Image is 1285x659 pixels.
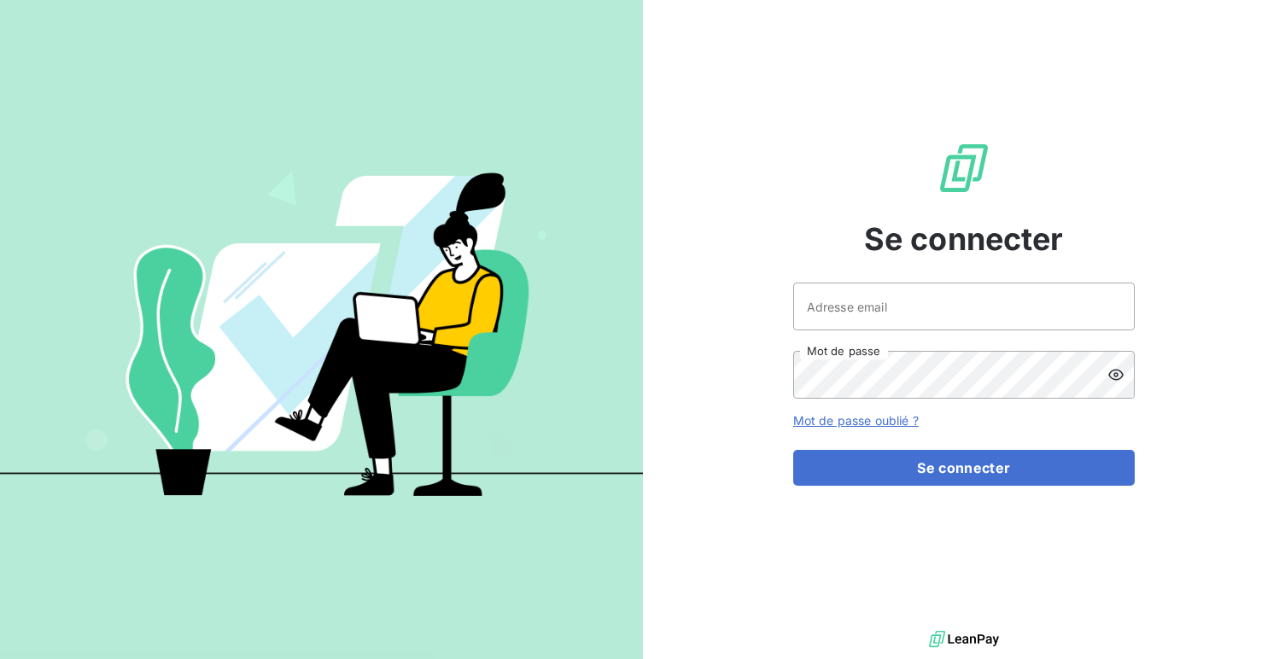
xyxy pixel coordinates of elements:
button: Se connecter [793,450,1135,486]
input: placeholder [793,283,1135,330]
a: Mot de passe oublié ? [793,413,919,428]
span: Se connecter [864,216,1064,262]
img: Logo LeanPay [937,141,991,195]
img: logo [929,627,999,652]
